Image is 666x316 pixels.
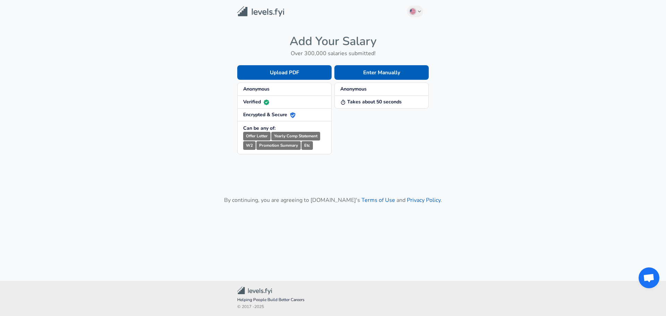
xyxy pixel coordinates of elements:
strong: Verified [243,99,269,105]
small: W2 [243,141,256,150]
a: Privacy Policy [407,196,441,204]
strong: Takes about 50 seconds [340,99,402,105]
small: Offer Letter [243,132,271,140]
h4: Add Your Salary [237,34,429,49]
img: Levels.fyi Community [237,287,272,294]
small: Etc [301,141,313,150]
small: Yearly Comp Statement [271,132,320,140]
strong: Encrypted & Secure [243,111,296,118]
button: Enter Manually [334,65,429,80]
div: Open chat [639,267,659,288]
img: Levels.fyi [237,6,284,17]
strong: Anonymous [243,86,270,92]
button: Upload PDF [237,65,332,80]
img: English (US) [410,9,416,14]
button: English (US) [407,6,424,17]
span: Helping People Build Better Careers [237,297,429,304]
span: © 2017 - 2025 [237,304,429,310]
small: Promotion Summary [256,141,301,150]
strong: Anonymous [340,86,367,92]
a: Terms of Use [361,196,395,204]
h6: Over 300,000 salaries submitted! [237,49,429,58]
strong: Can be any of: [243,125,275,131]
